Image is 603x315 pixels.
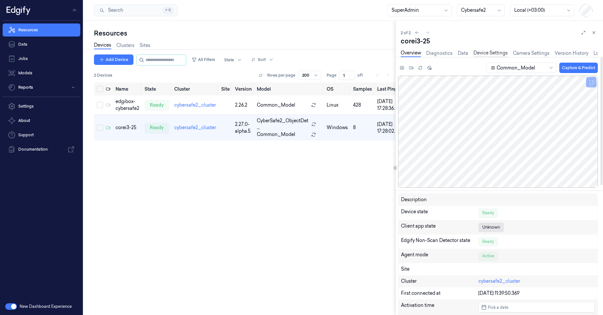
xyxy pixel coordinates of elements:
div: ready [145,100,169,110]
a: Clusters [116,42,134,49]
th: Last Ping [375,82,406,96]
a: Sites [140,42,150,49]
div: [DATE] 11:39:50.369 [478,290,595,297]
a: Camera Settings [513,50,549,57]
div: [DATE] 17:28:02.090 [377,121,404,135]
a: Support [3,128,80,142]
a: Device Settings [473,50,508,57]
a: Documentation [3,143,80,156]
button: Pick a date [478,302,595,312]
div: 2.27.0-alpha.5 [235,121,252,135]
button: Select row [97,102,103,108]
div: Client app state [401,223,479,232]
span: CyberSafe2_ObjectDet ... [257,117,309,131]
div: First connected at [401,290,479,297]
th: State [142,82,172,96]
a: cybersafe2_cluster [174,102,216,108]
div: Activation time [401,302,479,312]
a: Settings [3,100,80,113]
div: corei3-25 [401,37,598,46]
p: Rows per page [267,72,295,78]
button: Reports [3,81,80,94]
p: windows [327,124,348,131]
a: Data [458,50,468,57]
span: Search [105,7,123,14]
div: Cluster [401,278,479,285]
a: Models [3,67,80,80]
button: Toggle Navigation [70,5,80,15]
div: ready [145,123,169,133]
div: Active [478,251,498,261]
span: Common_Model [257,102,295,109]
span: 2 of 2 [401,30,410,36]
button: Add Device [94,54,133,65]
div: Site [401,266,595,273]
div: Device state [401,208,479,217]
button: About [3,114,80,127]
div: Resources [94,29,395,38]
span: of 1 [357,72,368,78]
button: Select all [97,86,103,92]
a: cybersafe2_cluster [174,125,216,130]
a: Devices [94,42,111,49]
p: linux [327,102,348,109]
span: 2 Devices [94,72,112,78]
a: Resources [3,23,80,37]
a: cybersafe2_cluster [478,278,520,284]
span: Page [327,72,336,78]
th: Model [254,82,324,96]
div: 428 [353,102,372,109]
span: Pick a date [487,304,508,310]
nav: pagination [373,71,393,80]
th: Version [232,82,254,96]
a: Overview [401,50,421,57]
th: Cluster [172,82,219,96]
div: 2.26.2 [235,102,252,109]
div: Unknown [478,223,504,232]
button: Select row [97,125,103,131]
th: Samples [350,82,375,96]
div: Edgify Non-Scan Detector state [401,237,479,246]
div: [DATE] 17:28:36.261 [377,98,404,112]
a: Jobs [3,52,80,65]
div: edgibox-cybersafe2 [116,98,139,112]
button: Capture & Predict [559,63,598,73]
button: Search⌘K [94,5,178,16]
button: All Filters [189,54,218,65]
div: Agent mode [401,251,479,261]
div: Ready [478,237,498,246]
a: Diagnostics [426,50,453,57]
div: Ready [478,208,498,217]
a: Data [3,38,80,51]
th: OS [324,82,350,96]
th: Site [219,82,232,96]
span: Common_Model [257,131,295,138]
div: corei3-25 [116,124,139,131]
th: Name [113,82,142,96]
div: 8 [353,124,372,131]
a: Version History [555,50,588,57]
div: Description [401,196,479,203]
